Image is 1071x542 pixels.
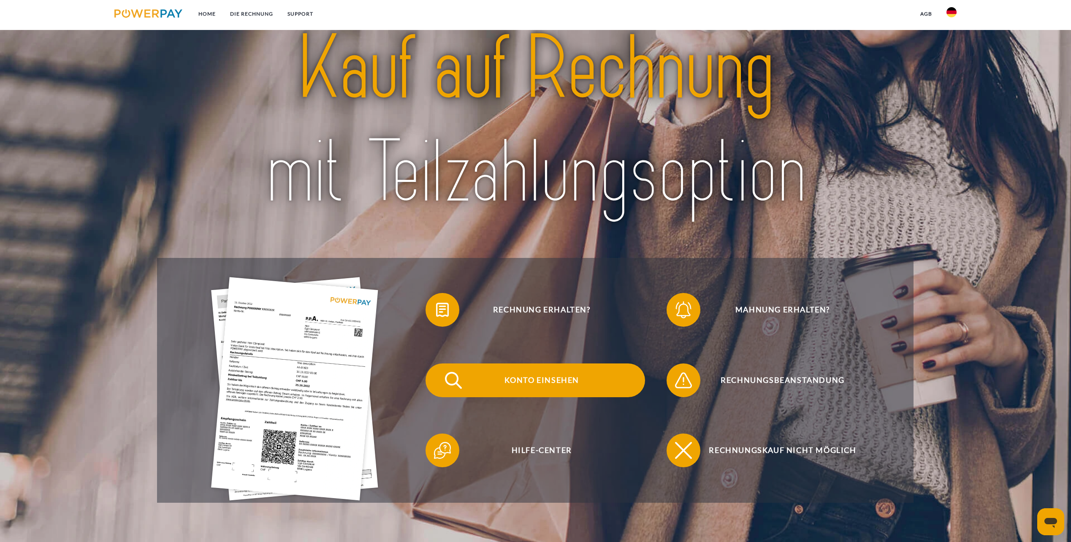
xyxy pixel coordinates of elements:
[114,9,182,18] img: logo-powerpay.svg
[438,363,645,397] span: Konto einsehen
[438,434,645,467] span: Hilfe-Center
[201,12,870,230] img: title-powerpay_de.svg
[223,6,280,22] a: DIE RECHNUNG
[673,440,694,461] img: qb_close.svg
[426,293,645,327] button: Rechnung erhalten?
[667,434,886,467] button: Rechnungskauf nicht möglich
[191,6,223,22] a: Home
[673,299,694,320] img: qb_bell.svg
[1037,508,1064,535] iframe: Schaltfläche zum Öffnen des Messaging-Fensters
[913,6,939,22] a: agb
[280,6,320,22] a: SUPPORT
[443,370,464,391] img: qb_search.svg
[679,363,886,397] span: Rechnungsbeanstandung
[432,440,453,461] img: qb_help.svg
[946,7,957,17] img: de
[426,434,645,467] button: Hilfe-Center
[426,363,645,397] button: Konto einsehen
[211,277,378,500] img: single_invoice_powerpay_de.jpg
[679,434,886,467] span: Rechnungskauf nicht möglich
[667,363,886,397] button: Rechnungsbeanstandung
[667,293,886,327] button: Mahnung erhalten?
[673,370,694,391] img: qb_warning.svg
[679,293,886,327] span: Mahnung erhalten?
[438,293,645,327] span: Rechnung erhalten?
[432,299,453,320] img: qb_bill.svg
